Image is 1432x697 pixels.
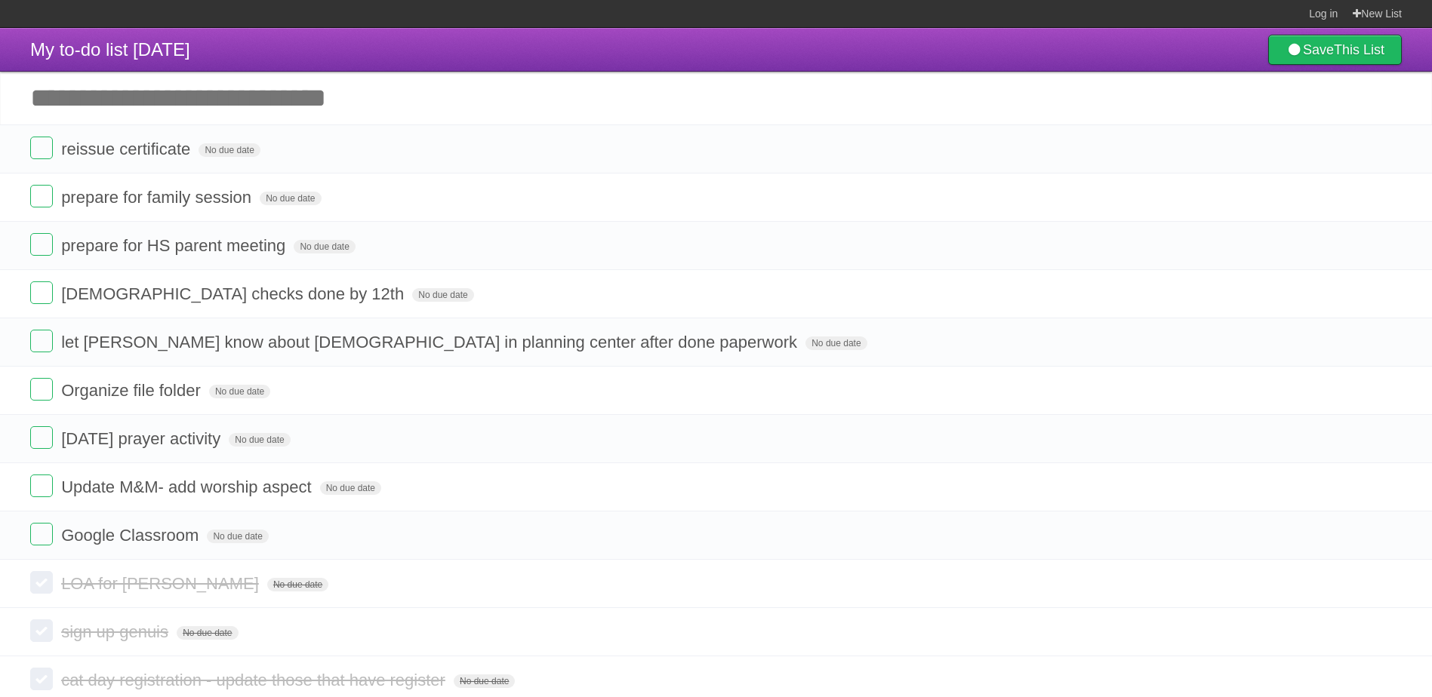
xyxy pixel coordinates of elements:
[30,39,190,60] span: My to-do list [DATE]
[30,378,53,401] label: Done
[412,288,473,302] span: No due date
[199,143,260,157] span: No due date
[61,140,194,158] span: reissue certificate
[30,523,53,545] label: Done
[30,185,53,207] label: Done
[30,233,53,256] label: Done
[61,622,172,641] span: sign up genuis
[30,619,53,642] label: Done
[61,284,408,303] span: [DEMOGRAPHIC_DATA] checks done by 12th
[61,574,263,593] span: LOA for [PERSON_NAME]
[1334,42,1384,57] b: This List
[30,281,53,304] label: Done
[61,236,289,255] span: prepare for HS parent meeting
[177,626,238,640] span: No due date
[61,671,449,689] span: cat day registration - update those that have register
[30,571,53,594] label: Done
[320,481,381,495] span: No due date
[30,330,53,352] label: Done
[267,578,328,591] span: No due date
[294,240,355,253] span: No due date
[209,385,270,398] span: No due date
[30,426,53,449] label: Done
[61,333,801,352] span: let [PERSON_NAME] know about [DEMOGRAPHIC_DATA] in planning center after done paperwork
[61,429,224,448] span: [DATE] prayer activity
[61,188,255,207] span: prepare for family session
[229,433,290,447] span: No due date
[260,192,321,205] span: No due date
[805,336,867,350] span: No due date
[207,530,268,543] span: No due date
[1268,35,1402,65] a: SaveThis List
[30,137,53,159] label: Done
[61,381,205,400] span: Organize file folder
[30,474,53,497] label: Done
[454,674,515,688] span: No due date
[61,526,202,545] span: Google Classroom
[30,668,53,690] label: Done
[61,477,315,496] span: Update M&M- add worship aspect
